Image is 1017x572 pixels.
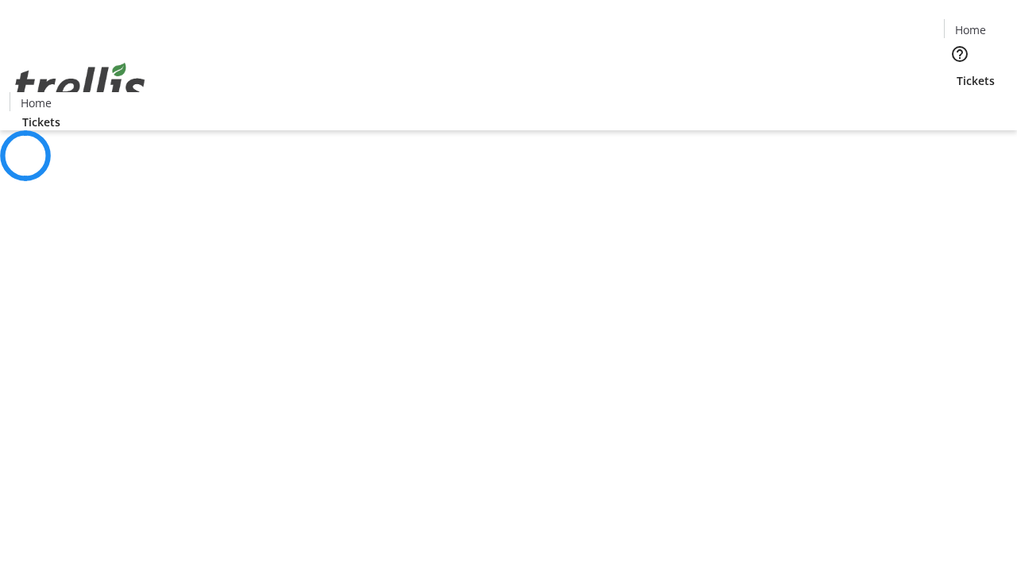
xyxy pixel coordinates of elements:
img: Orient E2E Organization 07HsHlfNg3's Logo [10,45,151,125]
a: Tickets [944,72,1007,89]
a: Home [10,95,61,111]
span: Tickets [957,72,995,89]
a: Tickets [10,114,73,130]
span: Tickets [22,114,60,130]
button: Cart [944,89,976,121]
span: Home [21,95,52,111]
a: Home [945,21,996,38]
span: Home [955,21,986,38]
button: Help [944,38,976,70]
